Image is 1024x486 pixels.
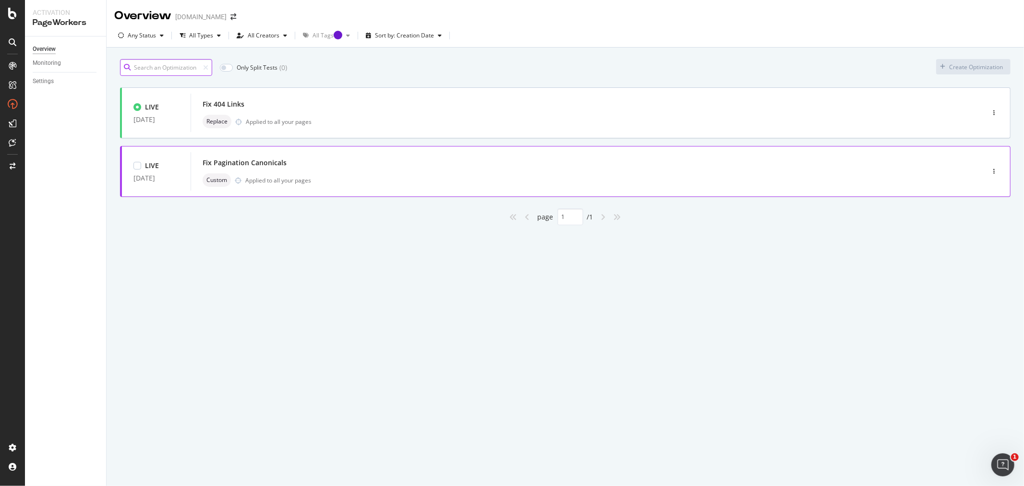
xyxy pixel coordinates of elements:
[203,158,287,168] div: Fix Pagination Canonicals
[33,58,99,68] a: Monitoring
[120,59,212,76] input: Search an Optimization
[245,176,311,184] div: Applied to all your pages
[203,173,231,187] div: neutral label
[206,119,228,124] span: Replace
[362,28,446,43] button: Sort by: Creation Date
[128,33,156,38] div: Any Status
[521,209,534,225] div: angle-left
[189,33,213,38] div: All Types
[133,116,179,123] div: [DATE]
[33,44,56,54] div: Overview
[33,17,98,28] div: PageWorkers
[33,44,99,54] a: Overview
[203,99,244,109] div: Fix 404 Links
[949,63,1003,71] div: Create Optimization
[248,33,279,38] div: All Creators
[33,76,99,86] a: Settings
[175,12,227,22] div: [DOMAIN_NAME]
[33,58,61,68] div: Monitoring
[145,161,159,170] div: LIVE
[246,118,312,126] div: Applied to all your pages
[33,8,98,17] div: Activation
[233,28,291,43] button: All Creators
[538,208,593,225] div: page / 1
[299,28,354,43] button: All TagsTooltip anchor
[313,33,342,38] div: All Tags
[114,8,171,24] div: Overview
[114,28,168,43] button: Any Status
[133,174,179,182] div: [DATE]
[597,209,610,225] div: angle-right
[936,59,1011,74] button: Create Optimization
[1011,453,1019,461] span: 1
[506,209,521,225] div: angles-left
[610,209,625,225] div: angles-right
[279,63,287,73] div: ( 0 )
[33,76,54,86] div: Settings
[375,33,434,38] div: Sort by: Creation Date
[334,31,342,39] div: Tooltip anchor
[145,102,159,112] div: LIVE
[206,177,227,183] span: Custom
[237,63,277,72] div: Only Split Tests
[991,453,1014,476] iframe: Intercom live chat
[230,13,236,20] div: arrow-right-arrow-left
[203,115,231,128] div: neutral label
[176,28,225,43] button: All Types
